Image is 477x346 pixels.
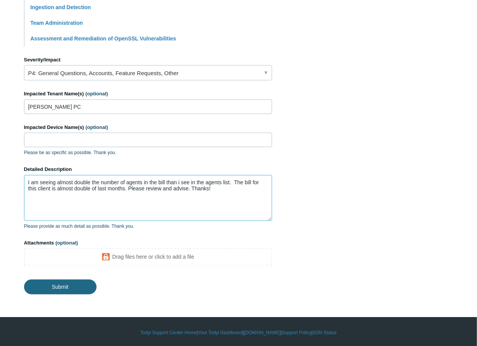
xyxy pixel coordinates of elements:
label: Detailed Description [24,166,272,173]
p: Please provide as much detail as possible. Thank you. [24,223,272,230]
label: Severity/Impact [24,56,272,64]
label: Impacted Device Name(s) [24,124,272,131]
a: Todyl Support Center Home [140,329,197,336]
label: Attachments [24,239,272,247]
a: Ingestion and Detection [31,4,91,10]
input: Submit [24,280,97,294]
a: Assessment and Remediation of OpenSSL Vulnerabilities [31,35,176,42]
a: [DOMAIN_NAME] [244,329,280,336]
span: (optional) [85,124,108,130]
span: (optional) [55,240,78,246]
a: Team Administration [31,20,83,26]
span: (optional) [85,91,108,97]
a: Support Policy [282,329,311,336]
p: Please be as specific as possible. Thank you. [24,149,272,156]
a: SGN Status [313,329,337,336]
label: Impacted Tenant Name(s) [24,90,272,98]
div: | | | | [24,329,453,336]
a: Your Todyl Dashboard [198,329,243,336]
a: P4: General Questions, Accounts, Feature Requests, Other [24,65,272,80]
